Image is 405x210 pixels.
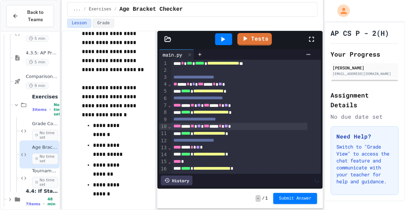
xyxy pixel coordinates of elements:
span: No time set [32,130,58,141]
span: 5 min [26,59,48,66]
div: 7 [159,102,168,109]
span: Age Bracket Checker [32,145,58,151]
span: No time set [54,103,63,117]
h2: Assignment Details [331,90,399,110]
span: 3 items [32,108,47,112]
span: / [262,196,265,201]
span: Fold line [168,81,171,87]
div: 15 [159,158,168,165]
div: 11 [159,130,168,137]
div: 6 [159,95,168,102]
div: main.py [159,49,194,60]
span: No time set [32,177,58,188]
div: 13 [159,144,168,151]
h3: Need Help? [337,132,393,141]
button: Grade [93,19,114,28]
span: • [49,107,51,112]
div: History [161,176,193,185]
div: 8 [159,109,168,116]
span: 5 min [26,35,48,42]
div: No due date set [331,112,399,121]
span: - [256,195,261,202]
span: Exercises [89,7,111,12]
div: [PERSON_NAME] [333,65,397,71]
div: 14 [159,151,168,158]
span: Fold line [168,159,171,165]
span: • [43,201,45,207]
button: Back to Teams [6,5,54,27]
span: 1 [265,196,268,201]
div: 3 [159,74,168,81]
span: Fold line [168,124,171,129]
span: / [84,7,86,12]
div: 9 [159,116,168,123]
div: My Account [330,3,352,19]
span: Exercises [32,94,58,100]
div: 12 [159,137,168,144]
span: 7 items [26,202,40,207]
div: 5 [159,88,168,95]
span: 4.4: If Statements [26,188,58,194]
div: main.py [159,51,186,58]
span: Comparison Operators - Quiz [26,74,58,80]
span: 9 min [26,83,48,89]
span: No time set [32,153,58,165]
span: Back to Teams [23,9,48,23]
span: Tournament Bracket Validator [32,168,58,174]
span: Fold line [168,145,171,150]
span: Fold line [168,102,171,108]
div: [EMAIL_ADDRESS][DOMAIN_NAME] [333,71,397,76]
div: 10 [159,123,168,130]
span: Submit Answer [279,196,312,201]
h1: AP CS P - 2(H) [331,28,389,38]
button: Submit Answer [273,193,317,204]
p: Switch to "Grade View" to access the chat feature and communicate with your teacher for help and ... [337,143,393,185]
span: Grade Comparison Debugger [32,121,58,127]
h2: Your Progress [331,49,399,59]
div: 4 [159,81,168,88]
span: 4.3.5: AP Practice - Comparison Operators [26,50,58,56]
span: / [114,7,117,12]
div: 2 [159,67,168,74]
button: Lesson [67,19,91,28]
a: Tests [237,33,272,45]
div: 1 [159,60,168,67]
span: Age Bracket Checker [119,5,183,14]
span: ... [73,7,81,12]
div: 16 [159,166,168,173]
